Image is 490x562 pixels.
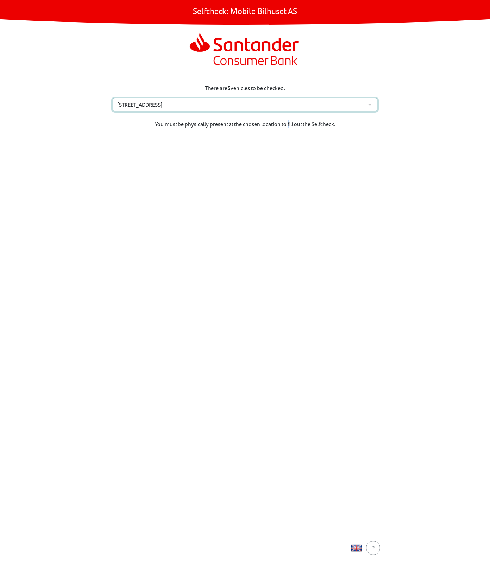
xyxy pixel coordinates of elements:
[227,84,231,92] strong: 5
[351,543,362,553] img: 7AiV5eXjk7o66Ll2Qd7VA2nvzvBHmZ09wKvcuKioqoeqkQUNYKJpLSiQntST+zvVdwszkbiSezvVdQm6T93i3AP4FyPKsWKay...
[366,541,380,555] button: ?
[371,544,376,552] div: ?
[113,84,377,92] div: There are vehicles to be checked.
[113,120,377,128] p: You must be physically present at the chosen location to fill out the Selfcheck.
[193,6,297,16] h1: Selfcheck: Mobile Bilhuset AS
[187,30,303,70] img: Santander Consumer Bank AS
